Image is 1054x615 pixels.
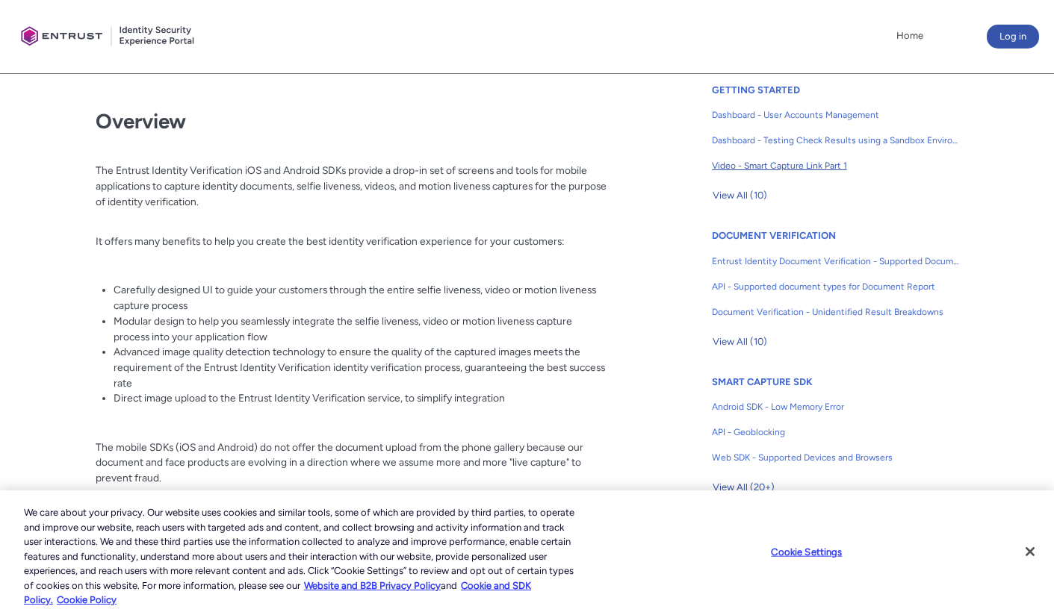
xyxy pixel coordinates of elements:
a: GETTING STARTED [712,84,800,96]
p: It offers many benefits to help you create the best identity verification experience for your cus... [96,234,607,249]
a: Dashboard - User Accounts Management [712,102,960,128]
span: Dashboard - User Accounts Management [712,108,960,122]
span: View All (10) [713,184,767,207]
iframe: Qualified Messenger [788,269,1054,615]
span: Video - Smart Capture Link Part 1 [712,159,960,172]
span: API - Supported document types for Document Report [712,280,960,293]
span: Web SDK - Supported Devices and Browsers [712,451,960,464]
a: Web SDK - Supported Devices and Browsers [712,445,960,470]
li: Direct image upload to the Entrust Identity Verification service, to simplify integration [114,390,607,406]
span: Dashboard - Testing Check Results using a Sandbox Environment [712,134,960,147]
p: The Entrust Identity Verification iOS and Android SDKs provide a drop-in set of screens and tools... [96,148,607,225]
a: More information about our cookie policy., opens in a new tab [304,580,441,591]
a: SMART CAPTURE SDK [712,376,813,387]
a: API - Supported document types for Document Report [712,274,960,299]
button: Close [1014,535,1047,568]
span: View All (20+) [713,476,775,499]
button: View All (10) [712,184,768,207]
button: View All (10) [712,330,768,354]
span: Entrust Identity Document Verification - Supported Document type and size [712,255,960,268]
span: API - Geoblocking [712,425,960,439]
button: Log in [987,25,1039,49]
span: Android SDK - Low Memory Error [712,400,960,413]
li: Advanced image quality detection technology to ensure the quality of the captured images meets th... [114,344,607,390]
span: View All (10) [713,331,767,353]
a: Video - Smart Capture Link Part 1 [712,153,960,178]
a: Home [893,25,927,47]
span: Document Verification - Unidentified Result Breakdowns [712,305,960,319]
strong: Overview [96,109,186,134]
a: API - Geoblocking [712,419,960,445]
button: Cookie Settings [760,537,853,566]
a: DOCUMENT VERIFICATION [712,230,836,241]
a: Document Verification - Unidentified Result Breakdowns [712,299,960,325]
a: Android SDK - Low Memory Error [712,394,960,419]
div: We care about your privacy. Our website uses cookies and similar tools, some of which are provide... [24,505,580,608]
li: Modular design to help you seamlessly integrate the selfie liveness, video or motion liveness cap... [114,313,607,344]
a: Cookie Policy [57,594,117,605]
button: View All (20+) [712,475,775,499]
a: Entrust Identity Document Verification - Supported Document type and size [712,249,960,274]
li: Carefully designed UI to guide your customers through the entire selfie liveness, video or motion... [114,282,607,313]
p: The mobile SDKs (iOS and Android) do not offer the document upload from the phone gallery because... [96,440,607,486]
a: Dashboard - Testing Check Results using a Sandbox Environment [712,128,960,153]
